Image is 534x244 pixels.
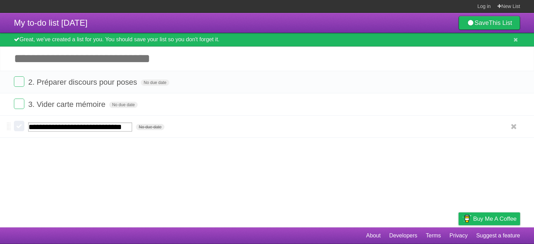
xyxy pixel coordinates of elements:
[450,229,468,242] a: Privacy
[473,213,517,225] span: Buy me a coffee
[476,229,520,242] a: Suggest a feature
[109,102,137,108] span: No due date
[389,229,417,242] a: Developers
[459,212,520,225] a: Buy me a coffee
[366,229,381,242] a: About
[459,16,520,30] a: SaveThis List
[489,19,512,26] b: This List
[462,213,471,225] img: Buy me a coffee
[28,100,107,109] span: 3. Vider carte mémoire
[136,124,164,130] span: No due date
[28,78,139,86] span: 2. Préparer discours pour poses
[14,99,24,109] label: Done
[14,76,24,87] label: Done
[14,18,88,27] span: My to-do list [DATE]
[14,121,24,131] label: Done
[426,229,441,242] a: Terms
[141,79,169,86] span: No due date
